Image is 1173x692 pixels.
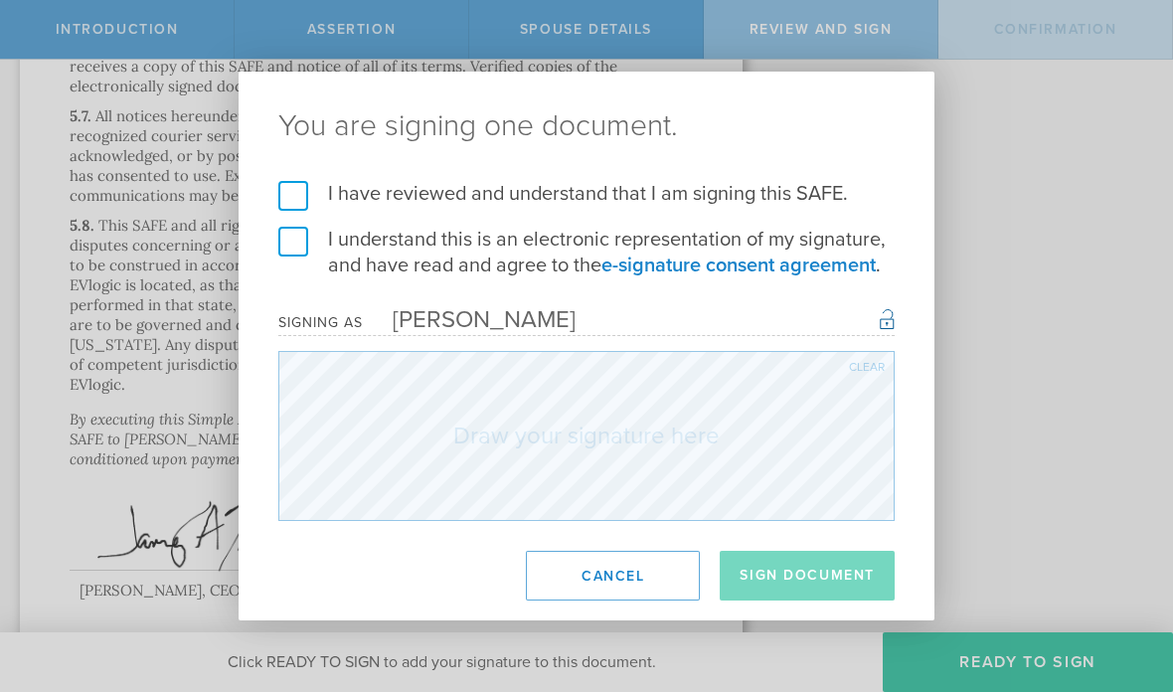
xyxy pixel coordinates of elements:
label: I have reviewed and understand that I am signing this SAFE. [278,181,895,207]
a: e-signature consent agreement [601,254,876,277]
button: Cancel [526,551,700,601]
div: Signing as [278,314,363,331]
button: Sign Document [720,551,895,601]
label: I understand this is an electronic representation of my signature, and have read and agree to the . [278,227,895,278]
div: [PERSON_NAME] [363,305,576,334]
ng-pluralize: You are signing one document. [278,111,895,141]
